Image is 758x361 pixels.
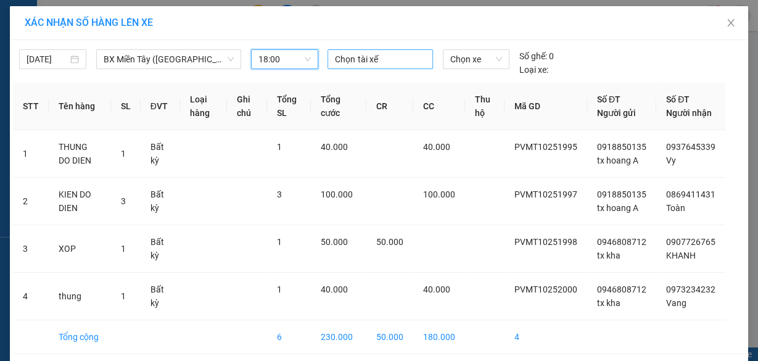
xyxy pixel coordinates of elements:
[10,72,97,102] div: 0773998393 phuoc
[227,83,267,130] th: Ghi chú
[597,142,646,152] span: 0918850135
[49,83,111,130] th: Tên hàng
[321,284,348,294] span: 40.000
[505,320,587,354] td: 4
[514,237,577,247] span: PVMT10251998
[10,55,97,72] div: 0946808712
[597,108,636,118] span: Người gửi
[13,225,49,273] td: 3
[321,237,348,247] span: 50.000
[105,10,246,25] div: HANG NGOAI
[423,284,450,294] span: 40.000
[27,52,68,66] input: 15/10/2025
[141,273,180,320] td: Bất kỳ
[105,71,246,93] span: [PERSON_NAME]
[666,94,690,104] span: Số ĐT
[666,251,696,260] span: KHANH
[10,10,97,40] div: PV Miền Tây
[597,251,620,260] span: tx kha
[519,63,548,77] span: Loại xe:
[141,178,180,225] td: Bất kỳ
[465,83,505,130] th: Thu hộ
[666,298,686,308] span: Vang
[666,203,685,213] span: Toàn
[49,130,111,178] td: THUNG DO DIEN
[121,244,126,254] span: 1
[277,142,282,152] span: 1
[277,237,282,247] span: 1
[514,142,577,152] span: PVMT10251995
[597,94,620,104] span: Số ĐT
[666,108,712,118] span: Người nhận
[121,149,126,159] span: 1
[514,284,577,294] span: PVMT10252000
[514,189,577,199] span: PVMT10251997
[321,189,353,199] span: 100.000
[413,83,465,130] th: CC
[141,130,180,178] td: Bất kỳ
[413,320,465,354] td: 180.000
[13,178,49,225] td: 2
[321,142,348,152] span: 40.000
[277,189,282,199] span: 3
[519,49,554,63] div: 0
[423,189,455,199] span: 100.000
[597,237,646,247] span: 0946808712
[423,142,450,152] span: 40.000
[376,237,403,247] span: 50.000
[105,57,123,70] span: DĐ:
[311,83,366,130] th: Tổng cước
[726,18,736,28] span: close
[10,12,30,25] span: Gửi:
[258,50,311,68] span: 18:00
[450,50,502,68] span: Chọn xe
[519,49,547,63] span: Số ghế:
[49,320,111,354] td: Tổng cộng
[49,178,111,225] td: KIEN DO DIEN
[105,40,246,57] div: 0973234232
[49,225,111,273] td: XOP
[267,83,311,130] th: Tổng SL
[366,320,413,354] td: 50.000
[666,237,715,247] span: 0907726765
[180,83,227,130] th: Loại hàng
[666,189,715,199] span: 0869411431
[277,284,282,294] span: 1
[141,225,180,273] td: Bất kỳ
[10,40,97,55] div: tx kha
[104,50,234,68] span: BX Miền Tây (Hàng Ngoài)
[49,273,111,320] td: thung
[25,17,153,28] span: XÁC NHẬN SỐ HÀNG LÊN XE
[13,83,49,130] th: STT
[105,12,134,25] span: Nhận:
[105,25,246,40] div: Vang
[311,320,366,354] td: 230.000
[13,273,49,320] td: 4
[121,291,126,301] span: 1
[666,156,676,165] span: Vy
[121,196,126,206] span: 3
[597,203,638,213] span: tx hoang A
[366,83,413,130] th: CR
[13,130,49,178] td: 1
[666,284,715,294] span: 0973234232
[714,6,748,41] button: Close
[597,189,646,199] span: 0918850135
[267,320,311,354] td: 6
[505,83,587,130] th: Mã GD
[597,284,646,294] span: 0946808712
[666,142,715,152] span: 0937645339
[597,156,638,165] span: tx hoang A
[227,56,234,63] span: down
[141,83,180,130] th: ĐVT
[597,298,620,308] span: tx kha
[111,83,141,130] th: SL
